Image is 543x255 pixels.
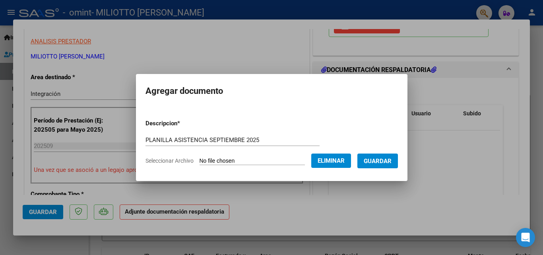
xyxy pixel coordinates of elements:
[364,158,392,165] span: Guardar
[145,119,221,128] p: Descripcion
[145,84,398,99] h2: Agregar documento
[318,157,345,164] span: Eliminar
[311,154,351,168] button: Eliminar
[357,154,398,168] button: Guardar
[145,158,194,164] span: Seleccionar Archivo
[516,228,535,247] div: Open Intercom Messenger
